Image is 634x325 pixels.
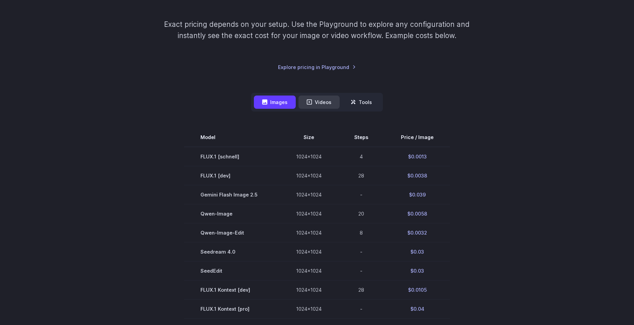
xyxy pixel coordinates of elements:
[338,242,385,261] td: -
[280,261,338,280] td: 1024x1024
[338,128,385,147] th: Steps
[184,300,280,319] td: FLUX.1 Kontext [pro]
[385,300,450,319] td: $0.04
[338,300,385,319] td: -
[280,204,338,223] td: 1024x1024
[385,204,450,223] td: $0.0058
[280,185,338,204] td: 1024x1024
[385,185,450,204] td: $0.039
[184,147,280,166] td: FLUX.1 [schnell]
[338,166,385,185] td: 28
[280,147,338,166] td: 1024x1024
[278,63,356,71] a: Explore pricing in Playground
[338,261,385,280] td: -
[385,280,450,300] td: $0.0105
[385,166,450,185] td: $0.0038
[184,204,280,223] td: Qwen-Image
[280,242,338,261] td: 1024x1024
[184,242,280,261] td: Seedream 4.0
[151,19,483,41] p: Exact pricing depends on your setup. Use the Playground to explore any configuration and instantl...
[338,223,385,242] td: 8
[342,96,380,109] button: Tools
[280,300,338,319] td: 1024x1024
[280,166,338,185] td: 1024x1024
[184,166,280,185] td: FLUX.1 [dev]
[184,223,280,242] td: Qwen-Image-Edit
[338,185,385,204] td: -
[338,204,385,223] td: 20
[338,147,385,166] td: 4
[280,128,338,147] th: Size
[184,128,280,147] th: Model
[385,223,450,242] td: $0.0032
[280,223,338,242] td: 1024x1024
[338,280,385,300] td: 28
[385,261,450,280] td: $0.03
[200,191,263,199] span: Gemini Flash Image 2.5
[385,242,450,261] td: $0.03
[184,280,280,300] td: FLUX.1 Kontext [dev]
[385,147,450,166] td: $0.0013
[385,128,450,147] th: Price / Image
[280,280,338,300] td: 1024x1024
[254,96,296,109] button: Images
[184,261,280,280] td: SeedEdit
[298,96,340,109] button: Videos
